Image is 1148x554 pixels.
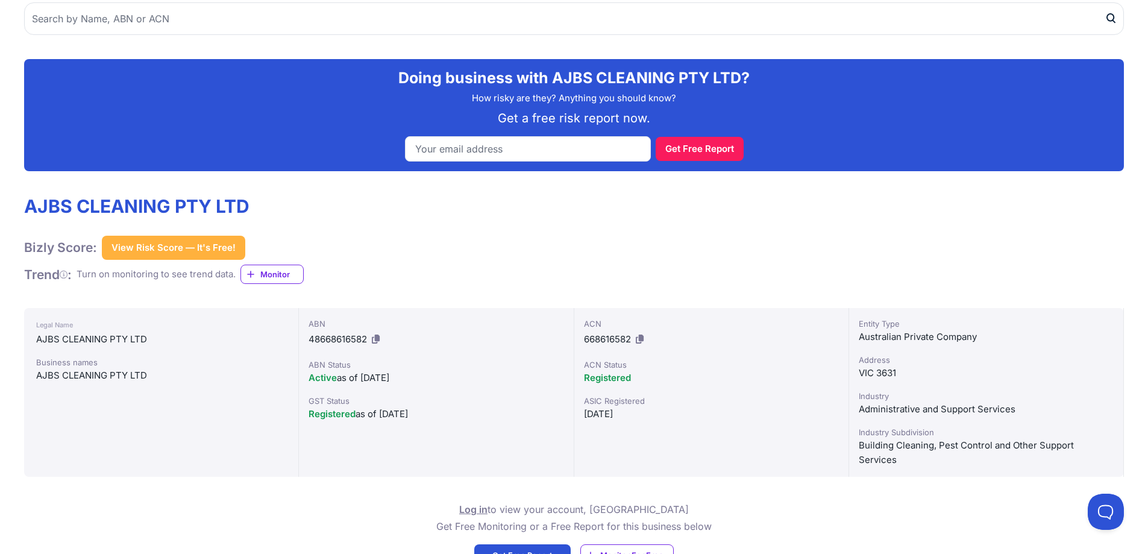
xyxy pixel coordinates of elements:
[34,69,1114,87] h2: Doing business with AJBS CLEANING PTY LTD?
[309,408,356,420] span: Registered
[584,359,839,371] div: ACN Status
[24,195,304,217] h1: AJBS CLEANING PTY LTD
[260,268,303,280] span: Monitor
[584,333,631,345] span: 668616582
[240,265,304,284] a: Monitor
[309,318,563,330] div: ABN
[309,371,563,385] div: as of [DATE]
[436,501,712,535] p: to view your account, [GEOGRAPHIC_DATA] Get Free Monitoring or a Free Report for this business below
[859,426,1114,438] div: Industry Subdivision
[309,359,563,371] div: ABN Status
[77,268,236,282] div: Turn on monitoring to see trend data.
[584,372,631,383] span: Registered
[656,137,744,161] button: Get Free Report
[584,407,839,421] div: [DATE]
[1088,494,1124,530] iframe: Toggle Customer Support
[24,2,1124,35] input: Search by Name, ABN or ACN
[102,236,245,260] button: View Risk Score — It's Free!
[309,372,337,383] span: Active
[24,239,97,256] h1: Bizly Score:
[584,395,839,407] div: ASIC Registered
[36,332,286,347] div: AJBS CLEANING PTY LTD
[36,356,286,368] div: Business names
[859,366,1114,380] div: VIC 3631
[309,407,563,421] div: as of [DATE]
[859,330,1114,344] div: Australian Private Company
[859,354,1114,366] div: Address
[36,318,286,332] div: Legal Name
[405,136,651,162] input: Your email address
[36,368,286,383] div: AJBS CLEANING PTY LTD
[859,318,1114,330] div: Entity Type
[34,92,1114,105] p: How risky are they? Anything you should know?
[859,390,1114,402] div: Industry
[859,438,1114,467] div: Building Cleaning, Pest Control and Other Support Services
[24,266,72,283] h1: Trend :
[584,318,839,330] div: ACN
[859,402,1114,417] div: Administrative and Support Services
[34,110,1114,127] p: Get a free risk report now.
[459,503,488,515] a: Log in
[309,395,563,407] div: GST Status
[309,333,367,345] span: 48668616582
